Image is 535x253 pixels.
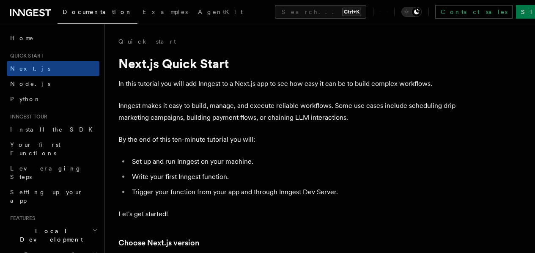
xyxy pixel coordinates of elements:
a: Your first Functions [7,137,99,161]
p: In this tutorial you will add Inngest to a Next.js app to see how easy it can be to build complex... [118,78,457,90]
a: AgentKit [193,3,248,23]
button: Search...Ctrl+K [275,5,366,19]
span: Local Development [7,227,92,244]
p: By the end of this ten-minute tutorial you will: [118,134,457,146]
a: Contact sales [435,5,513,19]
p: Inngest makes it easy to build, manage, and execute reliable workflows. Some use cases include sc... [118,100,457,124]
a: Node.js [7,76,99,91]
span: Features [7,215,35,222]
li: Trigger your function from your app and through Inngest Dev Server. [129,186,457,198]
span: Leveraging Steps [10,165,82,180]
span: Install the SDK [10,126,98,133]
span: Python [10,96,41,102]
a: Setting up your app [7,184,99,208]
a: Choose Next.js version [118,237,199,249]
a: Quick start [118,37,176,46]
a: Examples [137,3,193,23]
span: Node.js [10,80,50,87]
span: Documentation [63,8,132,15]
li: Write your first Inngest function. [129,171,457,183]
button: Toggle dark mode [401,7,422,17]
span: AgentKit [198,8,243,15]
p: Let's get started! [118,208,457,220]
span: Next.js [10,65,50,72]
a: Home [7,30,99,46]
h1: Next.js Quick Start [118,56,457,71]
span: Quick start [7,52,44,59]
a: Leveraging Steps [7,161,99,184]
a: Install the SDK [7,122,99,137]
button: Local Development [7,223,99,247]
span: Home [10,34,34,42]
span: Examples [143,8,188,15]
span: Setting up your app [10,189,83,204]
span: Your first Functions [10,141,60,157]
a: Next.js [7,61,99,76]
li: Set up and run Inngest on your machine. [129,156,457,168]
span: Inngest tour [7,113,47,120]
a: Documentation [58,3,137,24]
a: Python [7,91,99,107]
kbd: Ctrl+K [342,8,361,16]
